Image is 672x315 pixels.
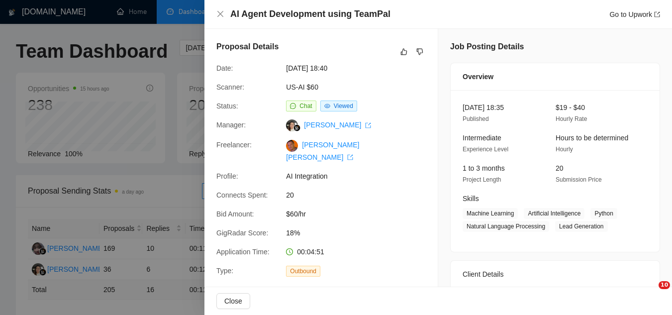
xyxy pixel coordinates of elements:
span: close [216,10,224,18]
a: Go to Upworkexport [609,10,660,18]
h5: Proposal Details [216,41,279,53]
button: dislike [414,46,426,58]
span: Intermediate [463,134,501,142]
span: Lead Generation [555,221,607,232]
iframe: Intercom live chat [638,281,662,305]
span: like [400,48,407,56]
span: $60/hr [286,209,435,219]
span: Machine Learning [463,208,518,219]
span: Chat [299,103,312,109]
span: 00:04:51 [297,248,324,256]
span: Manager: [216,121,246,129]
img: gigradar-bm.png [293,124,300,131]
a: [PERSON_NAME] export [304,121,371,129]
span: Hourly Rate [556,115,587,122]
span: $19 - $40 [556,104,585,111]
span: Close [224,296,242,307]
h5: Job Posting Details [450,41,524,53]
span: Experience Level [463,146,508,153]
span: export [347,154,353,160]
span: dislike [416,48,423,56]
span: [DATE] 18:40 [286,63,435,74]
span: Viewed [334,103,353,109]
span: 18% [286,227,435,238]
div: Client Details [463,261,648,288]
span: 1 to 3 months [463,164,505,172]
span: Bid Amount: [216,210,254,218]
span: Status: [216,102,238,110]
span: Application Time: [216,248,270,256]
span: [DATE] 18:35 [463,104,504,111]
span: AI Integration [286,171,435,182]
span: Hours to be determined [556,134,628,142]
span: Profile: [216,172,238,180]
span: Submission Price [556,176,602,183]
span: eye [324,103,330,109]
span: Published [463,115,489,122]
a: US-AI $60 [286,83,318,91]
button: like [398,46,410,58]
span: Overview [463,71,493,82]
span: 10 [659,281,670,289]
span: GigRadar Score: [216,229,268,237]
span: Artificial Intelligence [524,208,584,219]
span: Date: [216,64,233,72]
span: Project Length [463,176,501,183]
span: Connects Spent: [216,191,268,199]
span: Scanner: [216,83,244,91]
span: export [654,11,660,17]
span: Freelancer: [216,141,252,149]
span: 20 [556,164,564,172]
button: Close [216,293,250,309]
span: Outbound [286,266,320,277]
span: 20 [286,190,435,201]
span: Type: [216,267,233,275]
h4: AI Agent Development using TeamPal [230,8,390,20]
span: Python [590,208,617,219]
span: Hourly [556,146,573,153]
a: [PERSON_NAME] [PERSON_NAME] export [286,141,359,161]
span: export [365,122,371,128]
span: Natural Language Processing [463,221,549,232]
button: Close [216,10,224,18]
span: clock-circle [286,248,293,255]
img: c1WWgwmaGevJdZ-l_Vf-CmXdbmQwVpuCq4Thkz8toRvCgf_hjs15DDqs-87B3E-w26 [286,140,298,152]
span: message [290,103,296,109]
span: Skills [463,195,479,203]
